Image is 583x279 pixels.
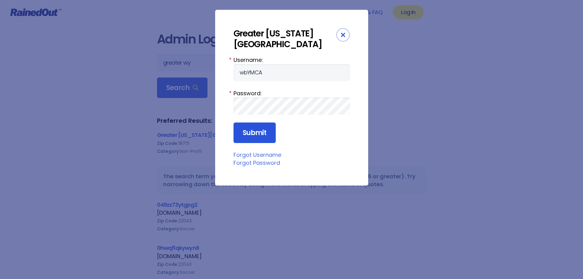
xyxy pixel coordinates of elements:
[234,28,336,50] div: Greater [US_STATE][GEOGRAPHIC_DATA]
[234,151,281,159] a: Forgot Username
[234,56,350,64] label: Username:
[234,89,350,97] label: Password:
[234,159,280,167] a: Forgot Password
[336,28,350,42] div: Close
[234,123,276,143] input: Submit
